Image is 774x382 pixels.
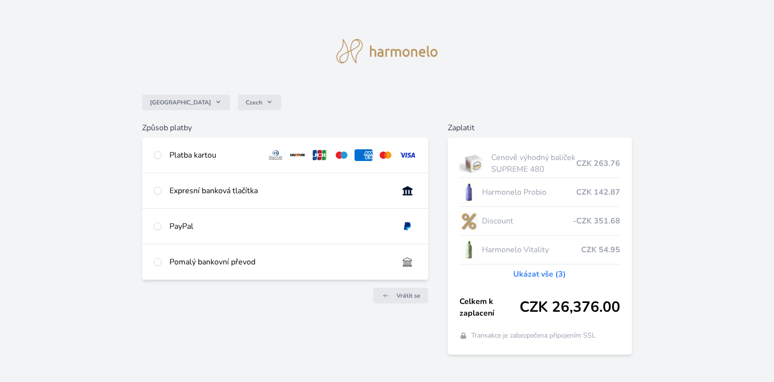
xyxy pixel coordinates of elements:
[398,185,417,197] img: onlineBanking_CZ.svg
[491,152,577,175] span: Cenově výhodný balíček SUPREME 480
[398,149,417,161] img: visa.svg
[142,122,428,134] h6: Způsob platby
[267,149,285,161] img: diners.svg
[169,149,259,161] div: Platba kartou
[150,99,211,106] span: [GEOGRAPHIC_DATA]
[142,95,230,110] button: [GEOGRAPHIC_DATA]
[336,39,438,63] img: logo.svg
[398,221,417,232] img: paypal.svg
[333,149,351,161] img: maestro.svg
[513,268,566,280] a: Ukázat vše (3)
[460,180,478,204] img: CLEAN_PROBIO_se_stinem_x-lo.jpg
[482,186,576,198] span: Harmonelo Probio
[576,186,620,198] span: CZK 142.87
[246,99,262,106] span: Czech
[169,185,391,197] div: Expresní banková tlačítka
[471,331,596,341] span: Transakce je zabezpečena připojením SSL
[238,95,281,110] button: Czech
[482,215,573,227] span: Discount
[460,238,478,262] img: CLEAN_VITALITY_se_stinem_x-lo.jpg
[448,122,632,134] h6: Zaplatit
[289,149,307,161] img: discover.svg
[460,209,478,233] img: discount-lo.png
[355,149,373,161] img: amex.svg
[581,244,620,256] span: CZK 54.95
[397,292,420,300] span: Vrátit se
[573,215,620,227] span: -CZK 351.68
[373,288,428,303] a: Vrátit se
[377,149,395,161] img: mc.svg
[169,221,391,232] div: PayPal
[576,158,620,169] span: CZK 263.76
[311,149,329,161] img: jcb.svg
[482,244,581,256] span: Harmonelo Vitality
[398,256,417,268] img: bankTransfer_IBAN.svg
[460,296,520,319] span: Celkem k zaplacení
[460,151,487,176] img: supreme.jpg
[520,299,620,316] span: CZK 26,376.00
[169,256,391,268] div: Pomalý bankovní převod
